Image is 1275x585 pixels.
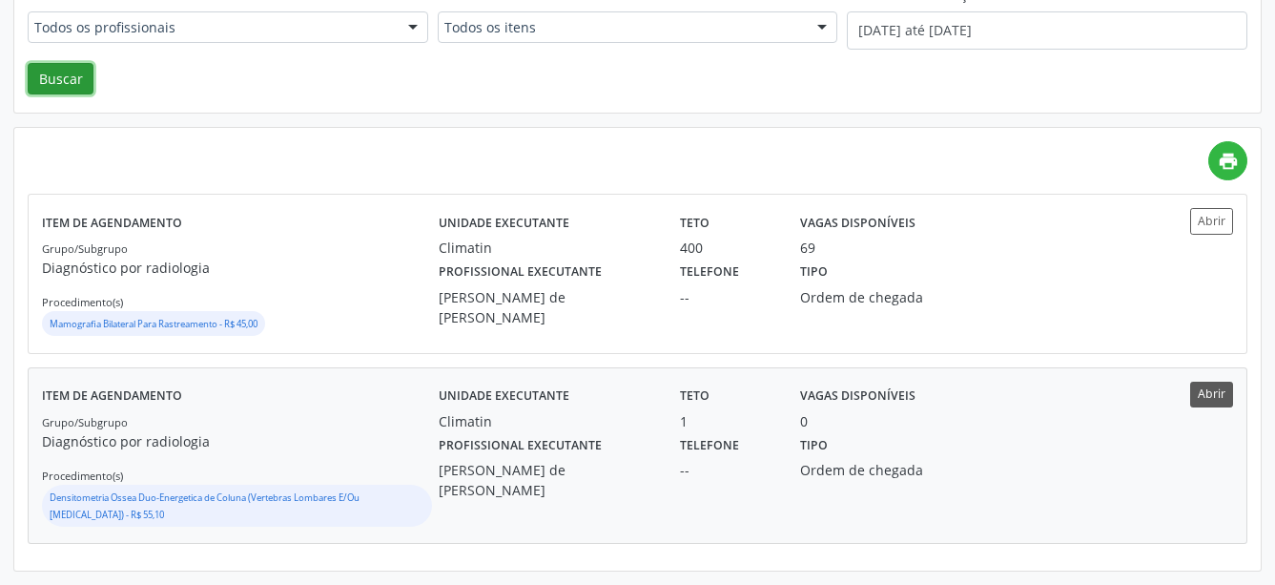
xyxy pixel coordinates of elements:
div: 69 [800,238,815,258]
small: Grupo/Subgrupo [42,415,128,429]
small: Grupo/Subgrupo [42,241,128,256]
button: Abrir [1190,382,1233,407]
div: Ordem de chegada [800,287,954,307]
label: Tipo [800,258,828,287]
i: print [1218,151,1239,172]
label: Telefone [680,431,739,461]
small: Mamografia Bilateral Para Rastreamento - R$ 45,00 [50,318,257,330]
button: Abrir [1190,208,1233,234]
label: Unidade executante [439,382,569,411]
input: Selecione um intervalo [847,11,1247,50]
small: Procedimento(s) [42,295,123,309]
div: Ordem de chegada [800,460,954,480]
label: Profissional executante [439,431,602,461]
label: Vagas disponíveis [800,208,915,238]
div: 400 [680,238,773,258]
label: Teto [680,382,709,411]
span: Todos os profissionais [34,18,389,37]
small: Procedimento(s) [42,469,123,483]
div: [PERSON_NAME] de [PERSON_NAME] [439,287,652,327]
label: Item de agendamento [42,208,182,238]
div: -- [680,460,773,480]
a: print [1208,141,1247,180]
div: Climatin [439,238,652,258]
div: 0 [800,411,808,431]
label: Teto [680,208,709,238]
div: -- [680,287,773,307]
p: Diagnóstico por radiologia [42,258,439,278]
div: Climatin [439,411,652,431]
span: Todos os itens [444,18,799,37]
div: 1 [680,411,773,431]
button: Buscar [28,63,93,95]
p: Diagnóstico por radiologia [42,431,439,451]
label: Item de agendamento [42,382,182,411]
label: Unidade executante [439,208,569,238]
label: Vagas disponíveis [800,382,915,411]
label: Profissional executante [439,258,602,287]
label: Telefone [680,258,739,287]
label: Tipo [800,431,828,461]
small: Densitometria Ossea Duo-Energetica de Coluna (Vertebras Lombares E/Ou [MEDICAL_DATA]) - R$ 55,10 [50,491,360,521]
div: [PERSON_NAME] de [PERSON_NAME] [439,460,652,500]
